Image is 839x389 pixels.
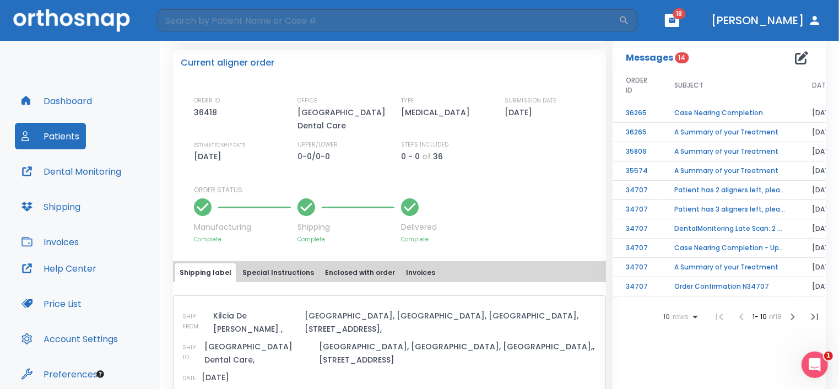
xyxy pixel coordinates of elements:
[181,56,274,69] p: Current aligner order
[297,150,334,163] p: 0-0/0-0
[707,10,826,30] button: [PERSON_NAME]
[824,352,833,360] span: 1
[674,80,703,90] span: SUBJECT
[15,158,128,185] button: Dental Monitoring
[13,9,130,31] img: Orthosnap
[182,312,209,332] p: SHIP FROM:
[321,263,399,282] button: Enclosed with order
[661,200,799,219] td: Patient has 3 aligners left, please order next set!
[95,369,105,379] div: Tooltip anchor
[802,352,828,378] iframe: Intercom live chat
[613,200,661,219] td: 34707
[15,255,103,282] button: Help Center
[15,193,87,220] button: Shipping
[661,219,799,239] td: DentalMonitoring Late Scan: 2 - 4 Weeks Notification
[320,340,597,366] p: [GEOGRAPHIC_DATA], [GEOGRAPHIC_DATA], [GEOGRAPHIC_DATA],, [STREET_ADDRESS]
[661,104,799,123] td: Case Nearing Completion
[202,371,229,384] p: [DATE]
[401,221,437,233] p: Delivered
[182,343,200,363] p: SHIP TO:
[182,374,197,383] p: DATE:
[194,221,291,233] p: Manufacturing
[675,52,689,63] span: 14
[15,361,104,387] button: Preferences
[15,229,85,255] button: Invoices
[401,96,414,106] p: TYPE
[661,239,799,258] td: Case Nearing Completion - Upper
[673,8,686,19] span: 18
[297,96,317,106] p: OFFICE
[661,277,799,296] td: Order Confirmation N34707
[297,235,394,244] p: Complete
[194,185,598,195] p: ORDER STATUS
[505,96,556,106] p: SUBMISSION DATE
[238,263,318,282] button: Special Instructions
[401,106,474,119] p: [MEDICAL_DATA]
[613,161,661,181] td: 35574
[626,75,648,95] span: ORDER ID
[297,140,338,150] p: UPPER/LOWER
[305,309,597,336] p: [GEOGRAPHIC_DATA], [GEOGRAPHIC_DATA], [GEOGRAPHIC_DATA], [STREET_ADDRESS],
[401,140,448,150] p: STEPS INCLUDED
[297,106,391,132] p: [GEOGRAPHIC_DATA] Dental Care
[213,309,300,336] p: Kilcia De [PERSON_NAME] ,
[661,123,799,142] td: A Summary of your Treatment
[613,123,661,142] td: 36265
[812,80,829,90] span: DATE
[297,221,394,233] p: Shipping
[661,258,799,277] td: A Summary of your Treatment
[663,313,670,321] span: 10
[401,235,437,244] p: Complete
[505,106,536,119] p: [DATE]
[194,140,245,150] p: ESTIMATED SHIP DATE
[613,142,661,161] td: 35809
[422,150,431,163] p: of
[433,150,443,163] p: 36
[613,104,661,123] td: 36265
[402,263,440,282] button: Invoices
[661,161,799,181] td: A Summary of your Treatment
[613,277,661,296] td: 34707
[613,239,661,258] td: 34707
[661,142,799,161] td: A Summary of your Treatment
[613,258,661,277] td: 34707
[670,313,689,321] span: rows
[613,219,661,239] td: 34707
[753,312,768,321] span: 1 - 10
[661,181,799,200] td: Patient has 2 aligners left, please order next set!
[194,235,291,244] p: Complete
[613,181,661,200] td: 34707
[158,9,619,31] input: Search by Patient Name or Case #
[194,106,221,119] p: 36418
[194,150,225,163] p: [DATE]
[175,263,236,282] button: Shipping label
[626,51,673,64] p: Messages
[15,290,88,317] button: Price List
[401,150,420,163] p: 0 - 0
[204,340,315,366] p: [GEOGRAPHIC_DATA] Dental Care,
[194,96,220,106] p: ORDER ID
[15,326,125,352] button: Account Settings
[15,88,99,114] button: Dashboard
[15,123,86,149] button: Patients
[768,312,782,321] span: of 18
[175,263,604,282] div: tabs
